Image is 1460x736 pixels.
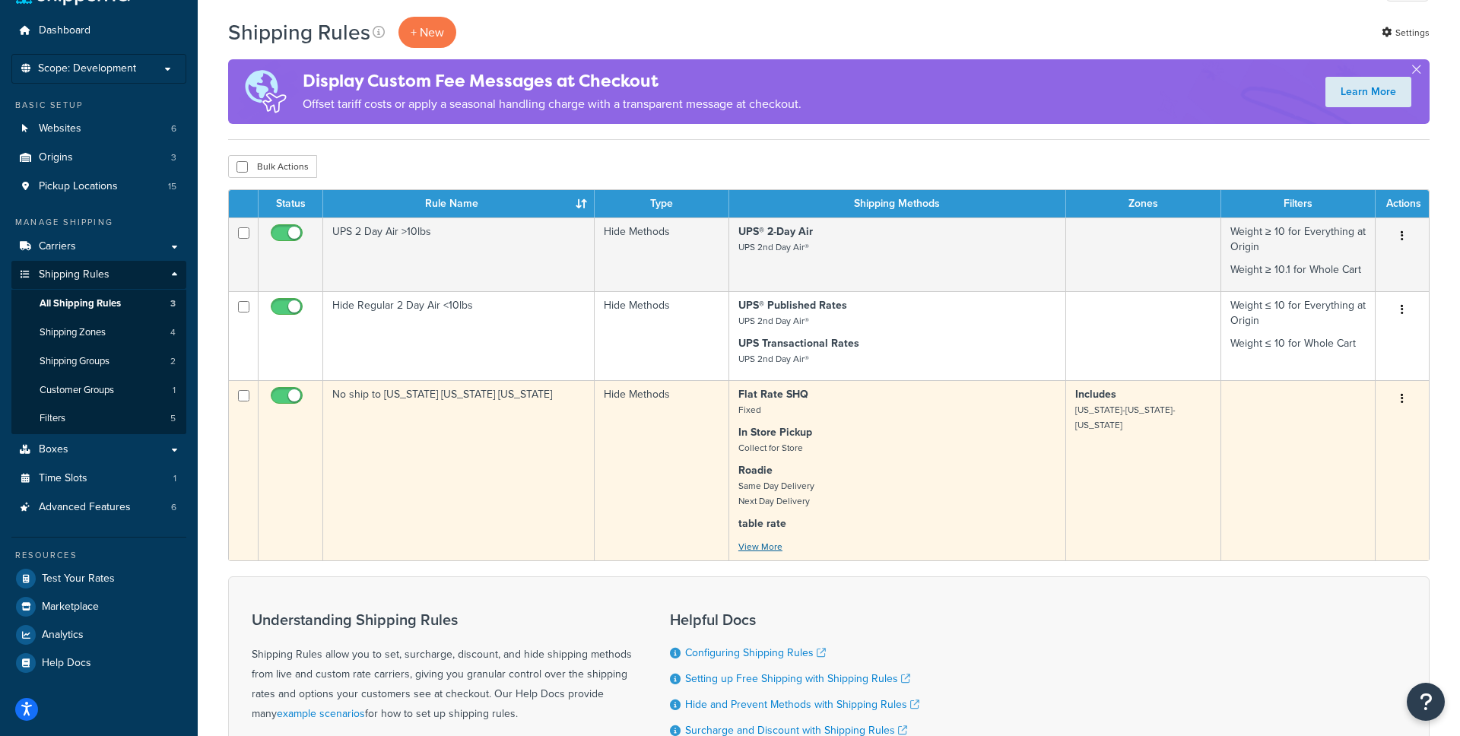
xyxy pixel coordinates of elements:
span: 6 [171,501,176,514]
a: Origins 3 [11,144,186,172]
span: Marketplace [42,601,99,614]
small: Same Day Delivery Next Day Delivery [738,479,814,508]
span: 3 [170,297,176,310]
a: Customer Groups 1 [11,376,186,404]
span: Time Slots [39,472,87,485]
small: Collect for Store [738,441,803,455]
span: 1 [173,384,176,397]
span: Origins [39,151,73,164]
span: All Shipping Rules [40,297,121,310]
a: Boxes [11,436,186,464]
img: duties-banner-06bc72dcb5fe05cb3f9472aba00be2ae8eb53ab6f0d8bb03d382ba314ac3c341.png [228,59,303,124]
th: Zones [1066,190,1221,217]
span: Analytics [42,629,84,642]
span: Customer Groups [40,384,114,397]
span: 15 [168,180,176,193]
span: Shipping Rules [39,268,109,281]
th: Rule Name : activate to sort column ascending [323,190,595,217]
td: No ship to [US_STATE] [US_STATE] [US_STATE] [323,380,595,560]
td: Hide Methods [595,380,729,560]
span: 4 [170,326,176,339]
a: Help Docs [11,649,186,677]
div: Manage Shipping [11,216,186,229]
span: 5 [170,412,176,425]
li: Origins [11,144,186,172]
span: Advanced Features [39,501,131,514]
li: Pickup Locations [11,173,186,201]
span: Carriers [39,240,76,253]
a: Advanced Features 6 [11,493,186,522]
li: Shipping Zones [11,319,186,347]
a: Websites 6 [11,115,186,143]
th: Filters [1221,190,1376,217]
a: View More [738,540,782,554]
a: Hide and Prevent Methods with Shipping Rules [685,696,919,712]
div: Resources [11,549,186,562]
p: Offset tariff costs or apply a seasonal handling charge with a transparent message at checkout. [303,94,801,115]
li: Marketplace [11,593,186,620]
h1: Shipping Rules [228,17,370,47]
a: Dashboard [11,17,186,45]
small: UPS 2nd Day Air® [738,314,809,328]
span: Websites [39,122,81,135]
a: Shipping Groups 2 [11,347,186,376]
strong: Flat Rate SHQ [738,386,808,402]
a: Time Slots 1 [11,465,186,493]
th: Actions [1376,190,1429,217]
li: Test Your Rates [11,565,186,592]
a: Carriers [11,233,186,261]
td: Hide Regular 2 Day Air <10lbs [323,291,595,380]
th: Status [259,190,323,217]
a: Settings [1382,22,1430,43]
div: Shipping Rules allow you to set, surcharge, discount, and hide shipping methods from live and cus... [252,611,632,724]
span: 6 [171,122,176,135]
a: Analytics [11,621,186,649]
span: 1 [173,472,176,485]
p: Weight ≥ 10.1 for Whole Cart [1230,262,1366,278]
strong: UPS® 2-Day Air [738,224,813,240]
strong: Includes [1075,386,1116,402]
li: Shipping Rules [11,261,186,434]
td: Weight ≤ 10 for Everything at Origin [1221,291,1376,380]
span: 3 [171,151,176,164]
td: UPS 2 Day Air >10lbs [323,217,595,291]
li: Time Slots [11,465,186,493]
button: Bulk Actions [228,155,317,178]
td: Hide Methods [595,217,729,291]
p: Weight ≤ 10 for Whole Cart [1230,336,1366,351]
h3: Helpful Docs [670,611,919,628]
p: + New [398,17,456,48]
a: All Shipping Rules 3 [11,290,186,318]
a: Shipping Zones 4 [11,319,186,347]
td: Weight ≥ 10 for Everything at Origin [1221,217,1376,291]
a: Shipping Rules [11,261,186,289]
a: Configuring Shipping Rules [685,645,826,661]
span: Dashboard [39,24,90,37]
th: Type [595,190,729,217]
li: Advanced Features [11,493,186,522]
td: Hide Methods [595,291,729,380]
li: Websites [11,115,186,143]
h4: Display Custom Fee Messages at Checkout [303,68,801,94]
strong: Roadie [738,462,773,478]
span: Pickup Locations [39,180,118,193]
a: example scenarios [277,706,365,722]
button: Open Resource Center [1407,683,1445,721]
span: Shipping Groups [40,355,109,368]
span: Filters [40,412,65,425]
span: Boxes [39,443,68,456]
span: Shipping Zones [40,326,106,339]
th: Shipping Methods [729,190,1066,217]
a: Setting up Free Shipping with Shipping Rules [685,671,910,687]
li: Shipping Groups [11,347,186,376]
a: Pickup Locations 15 [11,173,186,201]
li: Filters [11,404,186,433]
small: UPS 2nd Day Air® [738,240,809,254]
span: Scope: Development [38,62,136,75]
strong: UPS Transactional Rates [738,335,859,351]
